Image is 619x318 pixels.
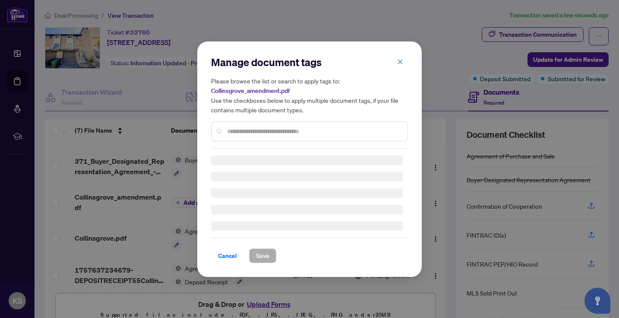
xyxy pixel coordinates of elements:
[584,288,610,314] button: Open asap
[397,58,403,64] span: close
[249,248,276,263] button: Save
[211,76,408,114] h5: Please browse the list or search to apply tags to: Use the checkboxes below to apply multiple doc...
[211,248,244,263] button: Cancel
[211,87,290,95] span: Collinsgrove_amendment.pdf
[211,55,408,69] h2: Manage document tags
[218,249,237,263] span: Cancel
